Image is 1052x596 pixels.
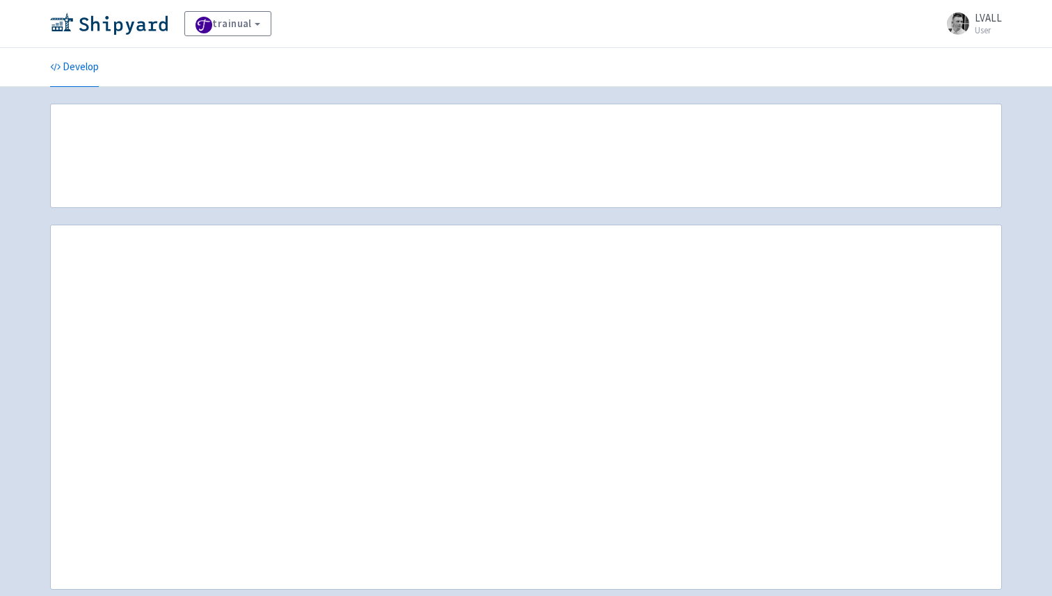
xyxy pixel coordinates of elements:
[50,48,99,87] a: Develop
[184,11,271,36] a: trainual
[939,13,1002,35] a: LVALL User
[975,11,1002,24] span: LVALL
[50,13,168,35] img: Shipyard logo
[975,26,1002,35] small: User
